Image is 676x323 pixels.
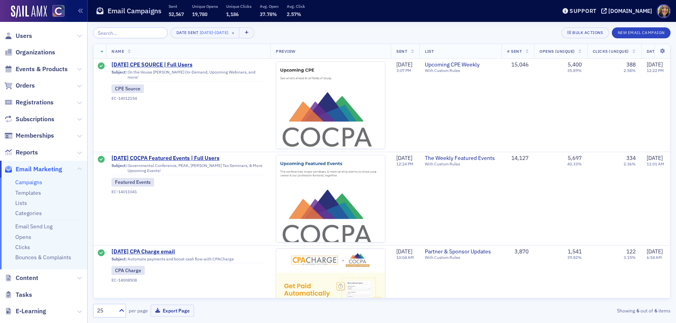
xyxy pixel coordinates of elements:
[16,81,35,90] span: Orders
[16,165,62,174] span: Email Marketing
[567,161,582,167] div: 40.33%
[608,7,652,14] div: [DOMAIN_NAME]
[111,96,265,101] div: EC-14012154
[98,156,105,164] div: Sent
[171,27,240,38] button: Date Sent[DATE]-[DATE]×
[624,68,636,73] div: 2.58%
[111,278,265,283] div: EC-14008508
[15,210,42,217] a: Categories
[111,163,127,173] span: Subject:
[657,4,671,18] span: Profile
[647,154,663,161] span: [DATE]
[647,61,663,68] span: [DATE]
[226,4,252,9] p: Unique Clicks
[16,131,54,140] span: Memberships
[647,255,662,260] time: 6:54 AM
[567,255,582,260] div: 39.82%
[16,291,32,299] span: Tasks
[11,5,47,18] img: SailAMX
[111,48,124,54] span: Name
[507,61,529,68] div: 15,046
[601,8,655,14] button: [DOMAIN_NAME]
[425,61,496,68] a: Upcoming CPE Weekly
[425,248,496,255] a: Partner & Sponsor Updates
[111,248,265,255] a: [DATE] CPA Charge email
[15,233,31,240] a: Opens
[4,65,68,74] a: Events & Products
[4,291,32,299] a: Tasks
[111,189,265,194] div: EC-14011041
[396,68,411,73] time: 3:07 PM
[396,154,412,161] span: [DATE]
[169,11,184,17] span: 52,567
[276,48,296,54] span: Preview
[52,5,65,17] img: SailAMX
[425,48,434,54] span: List
[226,11,239,17] span: 1,186
[396,255,414,260] time: 10:04 AM
[568,248,582,255] div: 1,541
[612,27,671,38] button: New Email Campaign
[260,4,279,9] p: Avg. Open
[425,68,496,73] div: With Custom Rules
[396,161,414,167] time: 12:24 PM
[647,68,664,73] time: 12:22 PM
[98,249,105,257] div: Sent
[111,257,127,262] span: Subject:
[47,5,65,18] a: View Homepage
[215,30,228,35] span: [DATE]
[260,11,277,17] span: 37.78%
[287,11,301,17] span: 2.57%
[4,32,32,40] a: Users
[567,68,582,73] div: 35.89%
[507,48,522,54] span: # Sent
[4,48,55,57] a: Organizations
[176,30,199,35] div: Date Sent
[539,48,575,54] span: Opens (Unique)
[16,274,38,282] span: Content
[111,266,145,275] div: CPA Charge
[647,161,664,167] time: 11:01 AM
[425,161,496,167] div: With Custom Rules
[111,163,265,175] div: Governmental Conference, PEAK, [PERSON_NAME] Tax Seminars, & More Upcoming Events!
[15,244,30,251] a: Clicks
[16,48,55,57] span: Organizations
[111,155,265,162] a: [DATE] COCPA Featured Events | Full Users
[200,29,228,37] div: -
[624,161,636,167] div: 2.36%
[507,248,529,255] div: 3,870
[425,255,496,260] div: With Custom Rules
[626,155,636,162] div: 334
[4,98,54,107] a: Registrations
[16,307,46,316] span: E-Learning
[425,155,496,162] a: The Weekly Featured Events
[111,84,144,93] div: CPE Source
[111,178,154,187] div: Featured Events
[111,61,265,68] a: [DATE] CPE SOURCE | Full Users
[568,155,582,162] div: 5,697
[570,7,597,14] div: Support
[4,307,46,316] a: E-Learning
[16,65,68,74] span: Events & Products
[111,70,127,80] span: Subject:
[129,307,148,314] label: per page
[15,179,42,186] a: Campaigns
[15,254,71,261] a: Bounces & Complaints
[624,255,636,260] div: 3.15%
[151,305,194,317] button: Export Page
[572,31,603,35] div: Bulk Actions
[111,70,265,82] div: On the House [PERSON_NAME] On-Demand, Upcoming Webinars, and more!
[4,274,38,282] a: Content
[396,48,407,54] span: Sent
[200,30,213,35] span: [DATE]
[97,307,114,315] div: 25
[4,131,54,140] a: Memberships
[98,63,105,70] div: Sent
[192,4,218,9] p: Unique Opens
[626,61,636,68] div: 388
